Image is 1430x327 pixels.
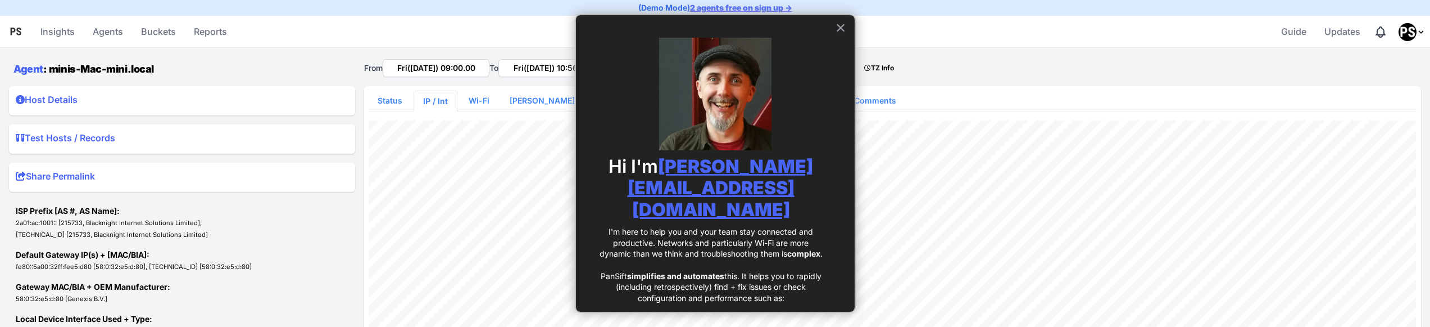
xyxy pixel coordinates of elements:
[845,91,905,111] a: Comments
[609,155,658,177] span: Hi I'm
[820,249,823,258] span: .
[16,282,170,292] strong: Gateway MAC/BIA + OEM Manufacturer:
[501,91,584,111] a: [PERSON_NAME]
[460,91,498,111] a: Wi-Fi
[16,314,152,324] strong: Local Device Interface Used + Type:
[414,91,457,111] a: IP / Int
[16,206,120,216] strong: ISP Prefix [AS #, AS Name]:
[616,271,824,303] span: this. It helps you to rapidly (including retrospectively) find + fix issues or check configuratio...
[369,91,411,111] a: Status
[13,63,43,75] a: Agent
[489,62,498,74] label: To
[16,131,348,149] summary: Test Hosts / Records
[1281,20,1306,43] span: Guide
[1399,23,1426,41] div: Profile Menu
[189,18,231,45] a: Reports
[16,169,348,187] summary: Share Permalink
[16,219,208,239] small: 2a01:ac:1001:: [215733, Blacknight Internet Solutions Limited], [TECHNICAL_ID] [215733, Blacknigh...
[627,271,724,281] strong: simplifies and automates
[16,295,107,303] small: 58:0:32:e5:d:80 [Genexis B.V.]
[628,155,814,221] a: [PERSON_NAME][EMAIL_ADDRESS][DOMAIN_NAME]
[601,271,627,281] span: PanSift
[600,227,816,258] span: I'm here to help you and your team stay connected and productive. Networks and particularly Wi-Fi...
[836,19,846,37] button: Close
[16,93,348,111] summary: Host Details
[1399,23,1417,41] img: Pansift Demo Account
[787,249,820,258] strong: complex
[13,61,161,77] h1: : minis-Mac-mini.local
[864,64,894,72] strong: TZ Info
[364,62,383,74] label: From
[1374,25,1387,39] div: Notifications
[659,38,771,150] img: Donal Founder
[1324,20,1360,43] span: Updates
[137,18,180,45] a: Buckets
[88,18,128,45] a: Agents
[16,263,252,271] small: fe80::5a00:32ff:fee5:d80 [58:0:32:e5:d:80], [TECHNICAL_ID] [58:0:32:e5:d:80]
[16,250,149,259] strong: Default Gateway IP(s) + [MAC/BIA]:
[36,18,79,45] a: Insights
[690,3,792,12] a: 2 agents free on sign up →
[638,2,792,14] p: (Demo Mode)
